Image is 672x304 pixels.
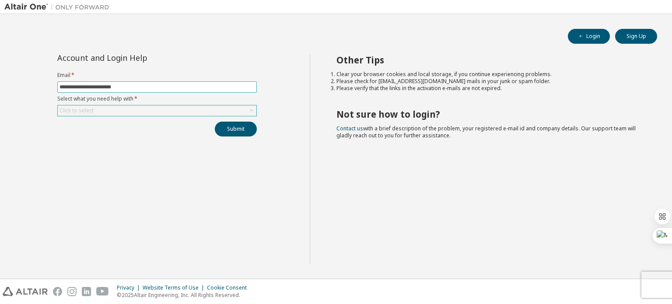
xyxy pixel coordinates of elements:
img: youtube.svg [96,287,109,296]
div: Account and Login Help [57,54,217,61]
div: Cookie Consent [207,284,252,291]
button: Login [568,29,610,44]
img: altair_logo.svg [3,287,48,296]
img: instagram.svg [67,287,77,296]
div: Privacy [117,284,143,291]
button: Submit [215,122,257,136]
a: Contact us [336,125,363,132]
h2: Other Tips [336,54,642,66]
label: Select what you need help with [57,95,257,102]
span: with a brief description of the problem, your registered e-mail id and company details. Our suppo... [336,125,636,139]
label: Email [57,72,257,79]
div: Click to select [59,107,94,114]
img: Altair One [4,3,114,11]
img: facebook.svg [53,287,62,296]
button: Sign Up [615,29,657,44]
div: Website Terms of Use [143,284,207,291]
p: © 2025 Altair Engineering, Inc. All Rights Reserved. [117,291,252,299]
img: linkedin.svg [82,287,91,296]
h2: Not sure how to login? [336,108,642,120]
li: Please check for [EMAIL_ADDRESS][DOMAIN_NAME] mails in your junk or spam folder. [336,78,642,85]
li: Clear your browser cookies and local storage, if you continue experiencing problems. [336,71,642,78]
div: Click to select [58,105,256,116]
li: Please verify that the links in the activation e-mails are not expired. [336,85,642,92]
